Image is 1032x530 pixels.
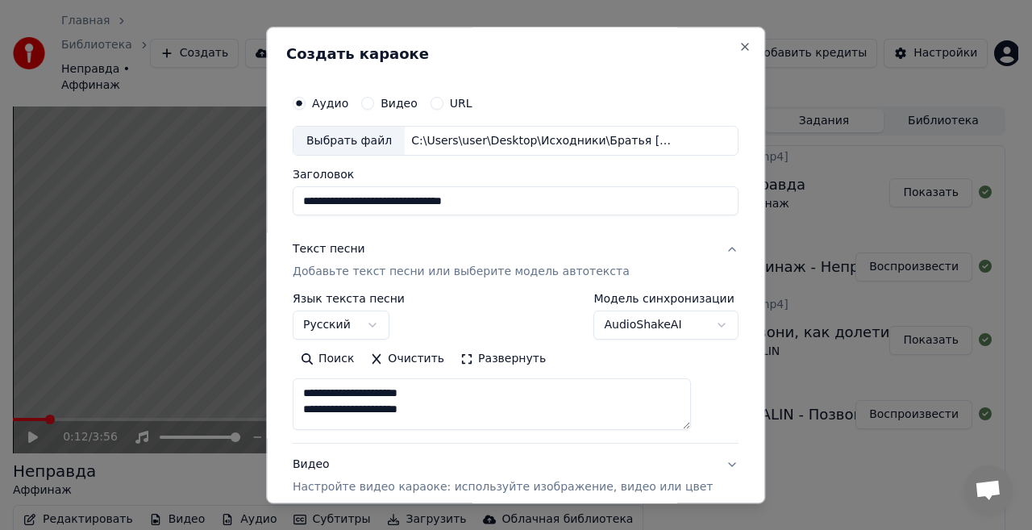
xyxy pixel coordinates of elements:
label: URL [450,98,472,109]
label: Аудио [312,98,348,109]
div: Выбрать файл [293,127,405,156]
label: Видео [381,98,418,109]
p: Добавьте текст песни или выберите модель автотекста [293,265,630,281]
label: Заголовок [293,169,739,181]
p: Настройте видео караоке: используйте изображение, видео или цвет [293,480,713,496]
div: Текст песни [293,242,365,258]
label: Модель синхронизации [594,294,739,305]
button: ВидеоНастройте видео караоке: используйте изображение, видео или цвет [293,444,739,509]
div: Текст песниДобавьте текст песни или выберите модель автотекста [293,294,739,444]
div: C:\Users\user\Desktop\Исходники\Братья [PERSON_NAME] — Секунды копить.mp3 [405,133,679,149]
button: Развернуть [452,347,554,373]
button: Поиск [293,347,362,373]
label: Язык текста песни [293,294,405,305]
h2: Создать караоке [286,47,745,61]
button: Очистить [363,347,453,373]
button: Текст песниДобавьте текст песни или выберите модель автотекста [293,229,739,294]
div: Видео [293,457,713,496]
